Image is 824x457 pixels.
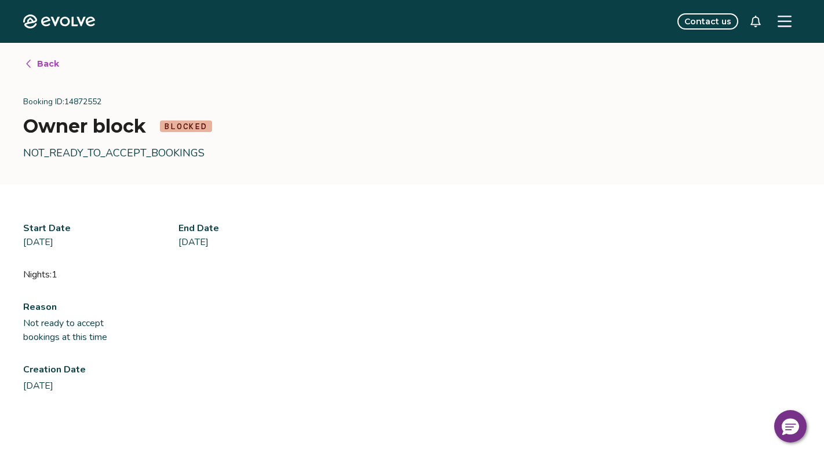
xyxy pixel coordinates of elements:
[23,14,95,28] a: Home
[23,112,146,140] h3: Owner block
[23,363,86,376] p: Creation Date
[37,58,59,70] span: Back
[774,410,807,443] button: Hello, have a question? Let’s chat.
[23,300,57,314] p: Reason
[677,13,738,30] button: Contact us
[23,221,71,235] p: Start Date
[160,120,212,132] span: BLOCKED
[684,16,731,27] span: Contact us
[23,57,60,71] a: Back
[23,263,165,300] p: Nights: 1
[23,235,134,249] p: [DATE]
[23,379,53,393] p: [DATE]
[23,96,212,108] p: Booking ID: 14872552
[768,5,801,38] button: Menu Button
[178,221,290,235] p: End Date
[23,316,134,344] p: Not ready to accept bookings at this time
[178,235,290,249] p: [DATE]
[23,145,205,161] p: NOT_READY_TO_ACCEPT_BOOKINGS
